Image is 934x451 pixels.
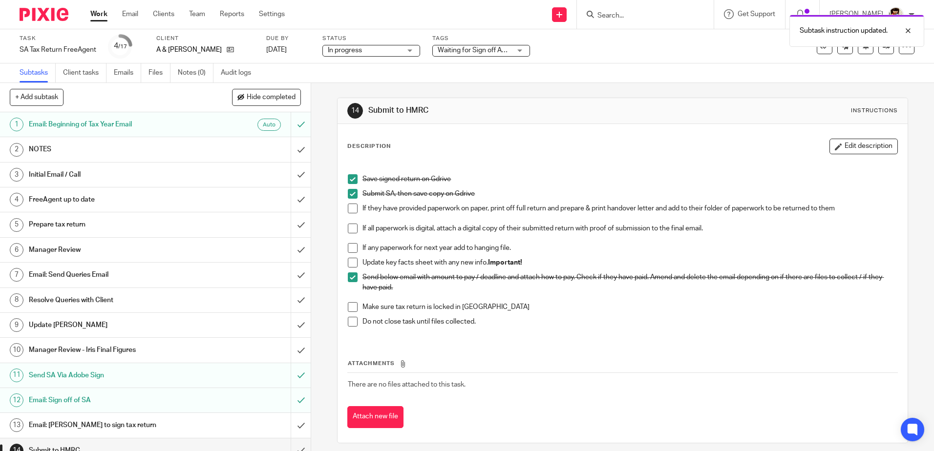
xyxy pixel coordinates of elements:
p: Make sure tax return is locked in [GEOGRAPHIC_DATA] [362,302,897,312]
h1: FreeAgent up to date [29,192,197,207]
a: Work [90,9,107,19]
div: 7 [10,268,23,282]
h1: Manager Review [29,243,197,257]
a: Audit logs [221,63,258,82]
p: A & [PERSON_NAME] [156,45,222,55]
h1: Manager Review - Iris Final Figures [29,343,197,357]
img: Phil%20Baby%20pictures%20(3).JPG [888,7,904,22]
label: Task [20,35,96,42]
div: Auto [257,119,281,131]
h1: Prepare tax return [29,217,197,232]
span: Waiting for Sign off Adobe [438,47,517,54]
label: Tags [432,35,530,42]
div: 8 [10,293,23,307]
p: Subtask instruction updated. [800,26,888,36]
h1: NOTES [29,142,197,157]
div: 1 [10,118,23,131]
a: Emails [114,63,141,82]
h1: Initial Email / Call [29,167,197,182]
label: Client [156,35,254,42]
div: 9 [10,318,23,332]
span: There are no files attached to this task. [348,381,466,388]
a: Email [122,9,138,19]
p: Save signed return on Gdrive [362,174,897,184]
div: 3 [10,168,23,182]
h1: Email: Beginning of Tax Year Email [29,117,197,132]
div: 6 [10,243,23,257]
span: Hide completed [247,94,296,102]
button: Edit description [829,139,898,154]
h1: Resolve Queries with Client [29,293,197,307]
strong: Important! [488,259,522,266]
p: If they have provided paperwork on paper, print off full return and prepare & print handover lett... [362,204,897,213]
img: Pixie [20,8,68,21]
a: Clients [153,9,174,19]
a: Subtasks [20,63,56,82]
p: Do not close task until files collected. [362,317,897,327]
a: Team [189,9,205,19]
button: Hide completed [232,89,301,105]
label: Status [322,35,420,42]
label: Due by [266,35,310,42]
div: 4 [10,193,23,206]
a: Notes (0) [178,63,213,82]
span: [DATE] [266,46,287,53]
button: Attach new file [347,406,403,428]
p: Description [347,143,391,150]
a: Client tasks [63,63,106,82]
div: 5 [10,218,23,232]
span: In progress [328,47,362,54]
a: Settings [259,9,285,19]
h1: Update [PERSON_NAME] [29,318,197,332]
p: If all paperwork is digital, attach a digital copy of their submitted return with proof of submis... [362,224,897,233]
div: 4 [114,41,127,52]
div: SA Tax Return FreeAgent [20,45,96,55]
p: If any paperwork for next year add to hanging file. [362,243,897,253]
div: 2 [10,143,23,157]
div: 14 [347,103,363,119]
small: /17 [118,44,127,49]
a: Reports [220,9,244,19]
p: Update key facts sheet with any new info. [362,258,897,267]
span: Attachments [348,361,395,366]
a: Files [149,63,170,82]
div: Instructions [851,107,898,115]
h1: Email: Send Queries Email [29,267,197,282]
div: 10 [10,343,23,357]
p: Send below email with amount to pay / deadline and attach how to pay. Check if they have paid. Am... [362,272,897,292]
h1: Email: Sign off of SA [29,393,197,408]
div: 12 [10,393,23,407]
div: 11 [10,369,23,382]
h1: Send SA Via Adobe Sign [29,368,197,383]
div: 13 [10,418,23,432]
h1: Email: [PERSON_NAME] to sign tax return [29,418,197,432]
p: Submit SA, then save copy on Gdrive [362,189,897,199]
button: + Add subtask [10,89,64,105]
h1: Submit to HMRC [368,105,643,116]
